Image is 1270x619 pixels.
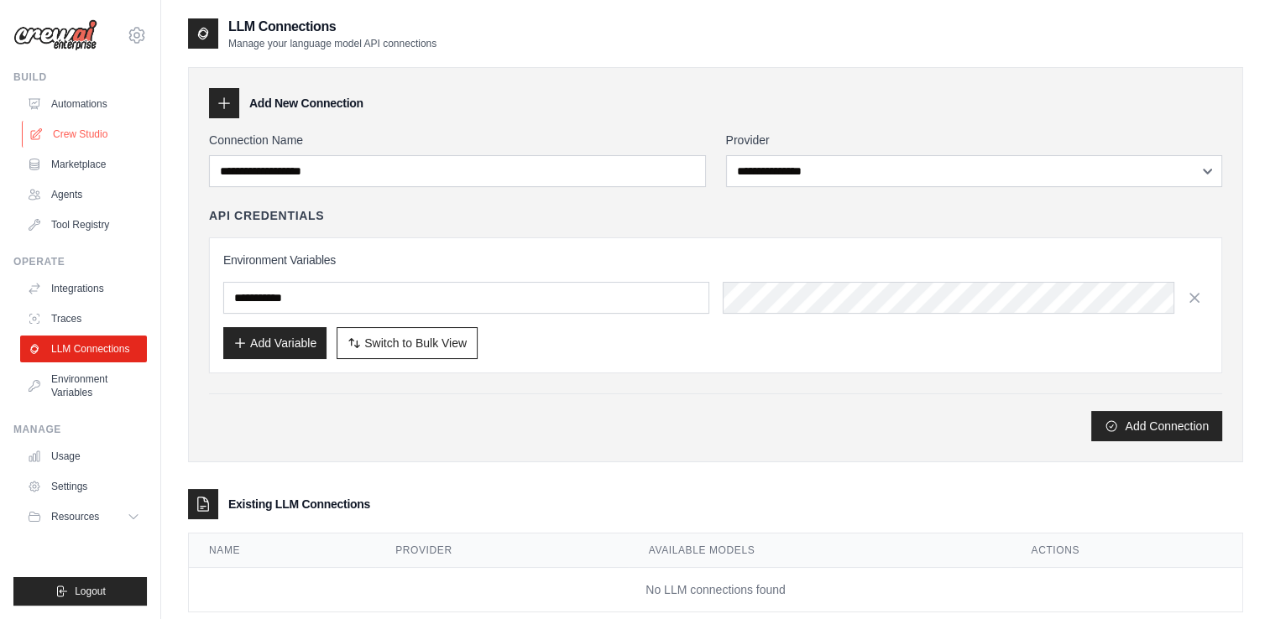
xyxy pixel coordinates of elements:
[223,327,327,359] button: Add Variable
[20,305,147,332] a: Traces
[228,37,436,50] p: Manage your language model API connections
[51,510,99,523] span: Resources
[22,121,149,148] a: Crew Studio
[20,336,147,362] a: LLM Connections
[228,17,436,37] h2: LLM Connections
[209,207,324,224] h4: API Credentials
[20,503,147,530] button: Resources
[20,181,147,208] a: Agents
[1011,533,1242,568] th: Actions
[1091,411,1222,441] button: Add Connection
[20,366,147,406] a: Environment Variables
[375,533,629,568] th: Provider
[209,132,706,148] label: Connection Name
[13,70,147,84] div: Build
[223,252,1208,268] h3: Environment Variables
[20,473,147,500] a: Settings
[337,327,478,359] button: Switch to Bulk View
[20,443,147,470] a: Usage
[13,577,147,606] button: Logout
[20,91,147,117] a: Automations
[189,568,1242,612] td: No LLM connections found
[20,275,147,302] a: Integrations
[228,496,370,512] h3: Existing LLM Connections
[629,533,1011,568] th: Available Models
[249,95,363,112] h3: Add New Connection
[726,132,1223,148] label: Provider
[20,211,147,238] a: Tool Registry
[189,533,375,568] th: Name
[75,585,106,598] span: Logout
[20,151,147,178] a: Marketplace
[13,255,147,268] div: Operate
[13,19,97,51] img: Logo
[13,423,147,436] div: Manage
[364,335,467,351] span: Switch to Bulk View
